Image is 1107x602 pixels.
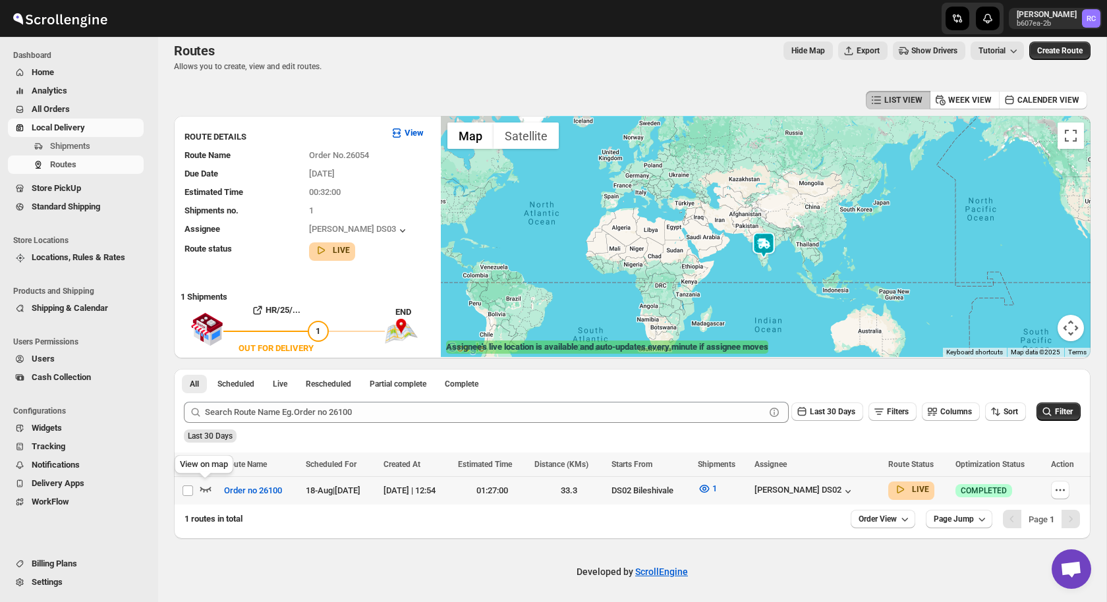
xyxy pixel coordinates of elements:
button: Map action label [783,41,833,60]
div: END [395,306,434,319]
div: DS02 Bileshivale [611,484,690,497]
button: Locations, Rules & Rates [8,248,144,267]
span: Settings [32,577,63,587]
span: Route status [184,244,232,254]
button: Show satellite imagery [494,123,559,149]
span: Assignee [184,224,220,234]
span: 1 [712,483,717,493]
span: All [190,379,199,389]
button: Map camera controls [1058,315,1084,341]
span: Widgets [32,423,62,433]
span: Local Delivery [32,123,85,132]
span: Sort [1004,407,1018,416]
span: COMPLETED [961,485,1007,496]
button: [PERSON_NAME] DS02 [754,485,855,498]
button: Settings [8,573,144,591]
button: Sort [985,402,1026,421]
b: LIVE [333,246,350,255]
span: 1 [309,205,314,215]
button: Billing Plans [8,555,144,573]
label: Assignee's live location is available and auto-updates every minute if assignee moves [446,341,768,354]
span: [DATE] [309,169,335,178]
button: Home [8,63,144,82]
b: View [405,128,424,138]
button: Tutorial [971,41,1024,60]
span: Scheduled [217,379,254,389]
span: Filter [1055,407,1073,416]
button: Create Route [1029,41,1091,60]
span: Show Drivers [911,45,957,56]
span: Complete [445,379,478,389]
span: Optimization Status [955,460,1025,469]
span: Store Locations [13,235,149,246]
button: LIST VIEW [866,91,930,109]
span: Create Route [1037,45,1083,56]
span: LIST VIEW [884,95,922,105]
span: Analytics [32,86,67,96]
button: [PERSON_NAME] DS03 [309,224,409,237]
span: Routes [50,159,76,169]
p: Developed by [577,565,688,578]
button: Users [8,350,144,368]
button: Export [838,41,888,60]
button: Filter [1036,402,1081,421]
button: LIVE [894,483,929,496]
button: Last 30 Days [791,402,863,421]
img: shop.svg [190,304,223,355]
button: Analytics [8,82,144,100]
span: Tracking [32,441,65,451]
span: Last 30 Days [810,407,855,416]
p: b607ea-2b [1017,20,1077,28]
span: WEEK VIEW [948,95,992,105]
a: ScrollEngine [635,566,688,577]
nav: Pagination [1003,510,1080,528]
b: LIVE [912,485,929,494]
span: Map data ©2025 [1011,348,1060,356]
span: Cash Collection [32,372,91,382]
span: Users [32,354,55,364]
span: Shipments [50,141,90,151]
span: Page Jump [934,514,974,524]
span: Filters [887,407,909,416]
span: WorkFlow [32,497,69,506]
span: Live [273,379,287,389]
div: OUT FOR DELIVERY [239,342,314,355]
a: Terms [1068,348,1087,356]
span: CALENDER VIEW [1017,95,1079,105]
span: Action [1051,460,1074,469]
div: 33.3 [534,484,604,497]
span: Tutorial [979,46,1006,55]
button: WorkFlow [8,493,144,511]
span: Starts From [611,460,652,469]
span: Notifications [32,460,80,470]
b: 1 [1050,514,1054,524]
a: Open this area in Google Maps (opens a new window) [444,340,488,357]
img: ScrollEngine [11,2,109,35]
button: 1 [690,478,725,499]
span: 1 routes in total [184,514,242,524]
button: Shipments [8,137,144,155]
span: Route Name [184,150,231,160]
span: Home [32,67,54,77]
span: Billing Plans [32,559,77,568]
div: [DATE] | 12:54 [383,484,450,497]
button: CALENDER VIEW [999,91,1087,109]
button: All Orders [8,100,144,119]
button: Shipping & Calendar [8,299,144,317]
button: Order View [851,510,915,528]
span: 1 [316,326,320,336]
span: Last 30 Days [188,431,233,441]
span: Route Status [888,460,934,469]
span: Hide Map [791,45,825,56]
b: HR/25/... [266,305,300,315]
p: [PERSON_NAME] [1017,9,1077,20]
button: Notifications [8,456,144,474]
button: Tracking [8,437,144,456]
span: Columns [940,407,972,416]
span: Routes [174,43,215,59]
span: 18-Aug | [DATE] [306,485,360,495]
button: LIVE [314,244,350,257]
span: Partial complete [370,379,426,389]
